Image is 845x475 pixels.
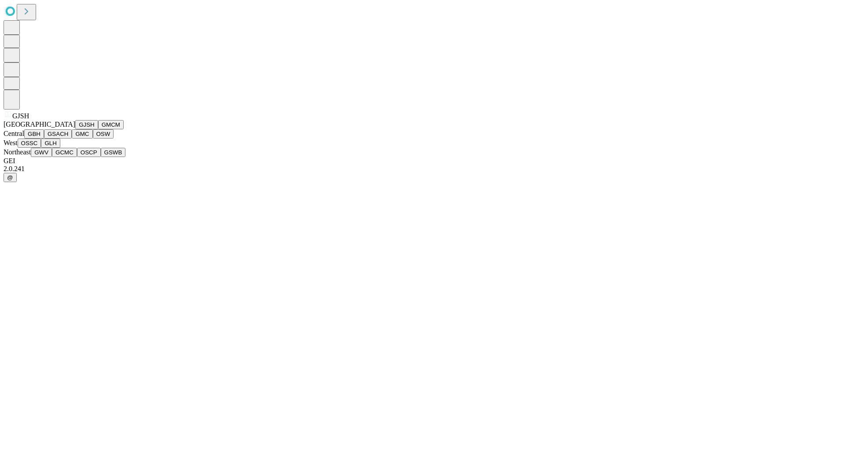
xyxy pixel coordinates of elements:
button: GMC [72,129,92,139]
button: GWV [31,148,52,157]
span: West [4,139,18,146]
button: GSACH [44,129,72,139]
button: GJSH [75,120,98,129]
span: @ [7,174,13,181]
button: GMCM [98,120,124,129]
button: GBH [24,129,44,139]
button: GSWB [101,148,126,157]
div: 2.0.241 [4,165,841,173]
span: Northeast [4,148,31,156]
button: OSSC [18,139,41,148]
span: GJSH [12,112,29,120]
button: @ [4,173,17,182]
button: OSW [93,129,114,139]
button: GCMC [52,148,77,157]
button: GLH [41,139,60,148]
button: OSCP [77,148,101,157]
span: [GEOGRAPHIC_DATA] [4,121,75,128]
span: Central [4,130,24,137]
div: GEI [4,157,841,165]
